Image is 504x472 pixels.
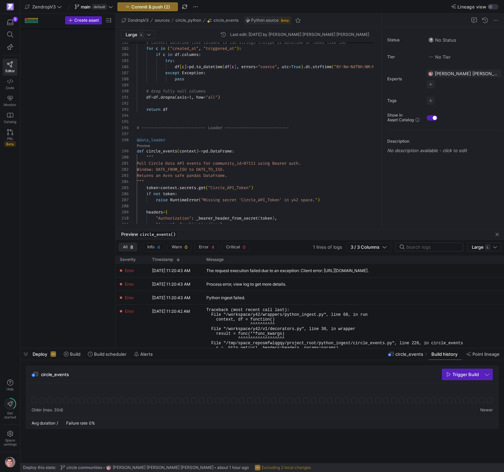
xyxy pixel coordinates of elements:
span: circle_python [175,18,201,23]
button: circle_events [206,16,240,24]
div: Python ingest failed. [206,295,245,300]
span: ( [175,95,177,100]
span: : [199,52,201,57]
span: , [237,64,239,69]
span: for [146,46,153,51]
div: 203 [121,172,129,179]
span: 0% [89,420,95,426]
span: No Tier [428,54,451,60]
span: = [163,209,165,215]
span: ) [272,216,275,221]
y42-timestamp-cell-renderer: [DATE] 11:20:43 AM [152,294,190,301]
span: [PERSON_NAME] [PERSON_NAME] [PERSON_NAME] [113,465,213,470]
img: https://storage.googleapis.com/y42-prod-data-exchange/images/G2kHvxVlt02YItTmblwfhPy4mK5SfUxFU6Tr... [5,457,16,468]
span: Lineage view [458,4,486,9]
a: Editor [3,59,17,76]
span: Older (max. 30d) [32,408,63,412]
span: _bearer_header_from_secret [196,216,258,221]
span: get [199,185,206,190]
span: "triggered_at" [203,46,237,51]
a: https://storage.googleapis.com/y42-prod-data-exchange/images/qZXOSqkTtPuVcXVzF40oUlM07HVTwZXfPK0U... [3,1,17,13]
a: Monitor [3,93,17,109]
span: Timestamp [152,257,173,262]
a: PRsBeta [3,126,17,149]
span: Deploy this state: [23,465,56,470]
span: : [239,46,241,51]
button: Commit & push (2) [117,2,178,11]
span: Python source [251,18,279,23]
span: ( [168,46,170,51]
span: Beta [280,18,290,23]
span: if [156,52,161,57]
span: Error [125,308,134,315]
span: Error [199,245,209,249]
div: 205 [121,185,129,191]
span: Severity [120,257,136,262]
div: 188 [121,76,129,82]
span: Experts [387,77,421,81]
div: 185 [121,58,129,64]
img: https://storage.googleapis.com/y42-prod-data-exchange/images/G2kHvxVlt02YItTmblwfhPy4mK5SfUxFU6Tr... [428,71,433,76]
span: , [277,64,279,69]
span: Failure rate [66,420,88,426]
span: Deploy [33,351,47,357]
button: 3 / 3 Columns [346,243,391,251]
div: 192 [121,100,129,106]
span: pd [189,64,194,69]
span: Large [472,244,484,250]
div: 191 [121,94,129,100]
span: circle_events [213,18,239,23]
span: ] [184,64,187,69]
span: 4 [211,244,214,250]
img: No status [428,37,434,43]
span: Point lineage [472,351,500,357]
span: circle_events [41,372,69,377]
span: try [165,58,172,63]
div: 187 [121,70,129,76]
span: errors [241,64,256,69]
span: Critical [226,245,240,249]
button: Build scheduler [85,348,130,360]
span: { [165,209,168,215]
span: Excluding 2 local changes [262,465,311,470]
span: , [199,46,201,51]
button: Create asset [65,16,102,24]
span: Build [70,351,80,357]
span: return [146,107,161,112]
span: "Circle_API_Token" [208,185,251,190]
button: Point lineage [463,348,503,360]
span: No Status [428,37,456,43]
div: 202 [121,166,129,172]
span: # drop fully null columns [146,88,206,94]
span: "%Y-%m-%dT%H:%M:%SZ" [334,64,381,69]
span: "all" [206,95,218,100]
span: ( [222,64,225,69]
span: circle_events [146,148,177,154]
span: . [177,185,180,190]
y42-timestamp-cell-renderer: [DATE] 11:20:43 AM [152,267,190,274]
button: ZendropV3 [120,16,150,24]
span: L [139,32,144,37]
span: Returns an Avro safe pandas DataFrame. [137,173,227,178]
span: Beta [4,141,16,147]
span: except [165,70,180,76]
span: = [289,64,291,69]
span: = [203,95,206,100]
span: if [146,191,151,197]
span: : [232,148,234,154]
a: Preview [137,144,150,148]
span: df [163,107,168,112]
span: df [175,64,180,69]
span: RuntimeError [170,197,199,203]
span: . [180,52,182,57]
div: 183 [121,45,129,52]
span: , [222,222,225,227]
span: # --------------------------- Loader ------------- [137,125,256,130]
button: Alerts [131,348,156,360]
span: utc [282,64,289,69]
span: 7111 using Bearer auth. [246,161,301,166]
span: DataFrame [210,148,232,154]
span: All [123,245,128,249]
span: 0 [185,244,187,250]
span: 4 [157,244,160,250]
